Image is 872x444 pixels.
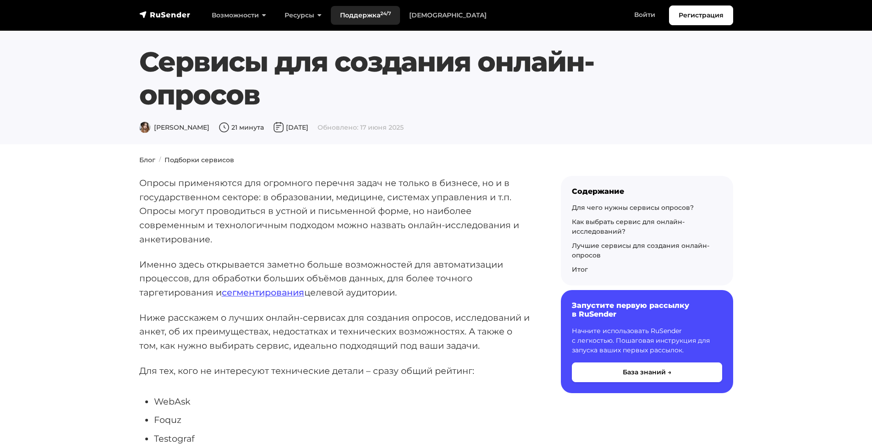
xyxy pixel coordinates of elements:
[572,326,722,355] p: Начните использовать RuSender с легкостью. Пошаговая инструкция для запуска ваших первых рассылок.
[155,155,234,165] li: Подборки сервисов
[275,6,331,25] a: Ресурсы
[572,203,694,212] a: Для чего нужны сервисы опросов?
[331,6,400,25] a: Поддержка24/7
[203,6,275,25] a: Возможности
[669,5,733,25] a: Регистрация
[318,123,404,132] span: Обновлено: 17 июня 2025
[572,301,722,318] h6: Запустите первую рассылку в RuSender
[400,6,496,25] a: [DEMOGRAPHIC_DATA]
[222,287,304,298] a: сегментирования
[139,123,209,132] span: [PERSON_NAME]
[134,155,739,165] nav: breadcrumb
[139,156,155,164] a: Блог
[139,311,532,353] p: Ниже расскажем о лучших онлайн-сервисах для создания опросов, исследований и анкет, об их преимущ...
[273,122,284,133] img: Дата публикации
[572,187,722,196] div: Содержание
[154,413,532,427] li: Foquz
[572,265,588,274] a: Итог
[561,290,733,393] a: Запустите первую рассылку в RuSender Начните использовать RuSender с легкостью. Пошаговая инструк...
[572,241,709,259] a: Лучшие сервисы для создания онлайн-опросов
[139,45,683,111] h1: Сервисы для создания онлайн-опросов
[219,122,230,133] img: Время чтения
[625,5,664,24] a: Войти
[572,218,685,236] a: Как выбрать сервис для онлайн-исследований?
[380,11,391,16] sup: 24/7
[219,123,264,132] span: 21 минута
[154,395,532,409] li: WebAsk
[572,362,722,382] button: База знаний →
[139,10,191,19] img: RuSender
[139,364,532,378] p: Для тех, кого не интересуют технические детали – сразу общий рейтинг:
[139,176,532,247] p: Опросы применяются для огромного перечня задач не только в бизнесе, но и в государственном сектор...
[139,258,532,300] p: Именно здесь открывается заметно больше возможностей для автоматизации процессов, для обработки б...
[273,123,308,132] span: [DATE]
